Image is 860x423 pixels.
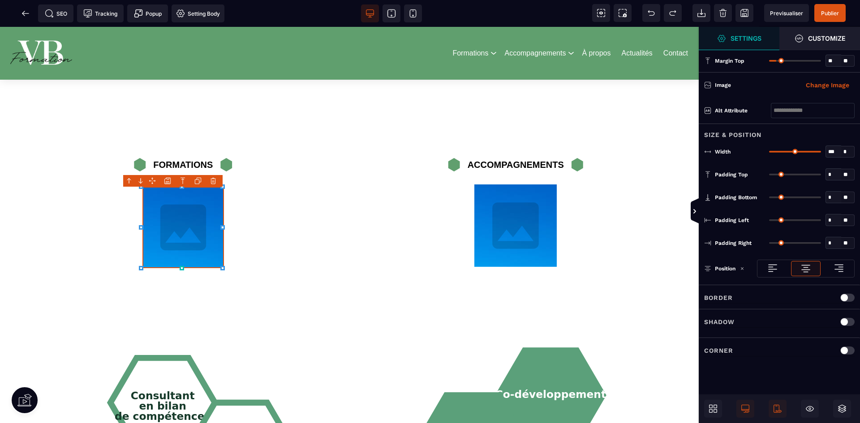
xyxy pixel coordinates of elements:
[769,400,787,418] span: Mobile Only
[704,400,722,418] span: Open Blocks
[83,9,117,18] span: Tracking
[834,263,844,273] img: loading
[704,345,733,356] p: Corner
[801,400,819,418] span: Hide/Show Block
[8,4,75,49] img: 86a4aa658127570b91344bfc39bbf4eb_Blanc_sur_fond_vert.png
[504,21,566,32] a: Accompagnements
[176,9,220,18] span: Setting Body
[704,316,735,327] p: Shadow
[142,160,224,241] img: svg+xml;base64,PHN2ZyB4bWxucz0iaHR0cDovL3d3dy53My5vcmcvMjAwMC9zdmciIHdpZHRoPSIxMDAiIHZpZXdCb3g9Ij...
[131,362,195,375] tspan: Consultant
[715,194,757,201] span: Padding Bottom
[767,263,778,273] img: loading
[821,10,839,17] span: Publier
[770,10,803,17] span: Previsualiser
[153,133,213,143] span: FORMATIONS
[800,78,855,92] button: Change Image
[495,362,606,374] text: Co-développement
[800,263,811,274] img: loading
[139,373,187,385] tspan: en bilan
[764,4,809,22] span: Preview
[621,21,652,32] a: Actualités
[134,9,162,18] span: Popup
[45,9,67,18] span: SEO
[592,4,610,22] span: View components
[115,383,211,396] tspan: de compétences
[833,400,851,418] span: Open Layers
[715,81,785,90] div: Image
[715,171,748,178] span: Padding Top
[715,148,731,155] span: Width
[808,35,845,42] strong: Customize
[582,21,611,32] a: À propos
[736,400,754,418] span: Desktop Only
[614,4,632,22] span: Screenshot
[731,35,761,42] strong: Settings
[663,21,688,32] a: Contact
[704,264,735,273] p: Position
[704,292,733,303] p: Border
[699,27,779,50] span: Settings
[740,266,744,271] img: loading
[468,133,564,143] span: ACCOMPAGNEMENTS
[715,239,752,247] span: Padding Right
[715,217,749,224] span: Padding Left
[715,106,771,115] div: Alt attribute
[715,57,744,64] span: Margin Top
[779,27,860,50] span: Open Style Manager
[699,124,860,140] div: Size & Position
[474,158,557,240] img: svg+xml;base64,PHN2ZyB4bWxucz0iaHR0cDovL3d3dy53My5vcmcvMjAwMC9zdmciIHdpZHRoPSIxMDAiIHZpZXdCb3g9Ij...
[452,21,488,32] a: Formations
